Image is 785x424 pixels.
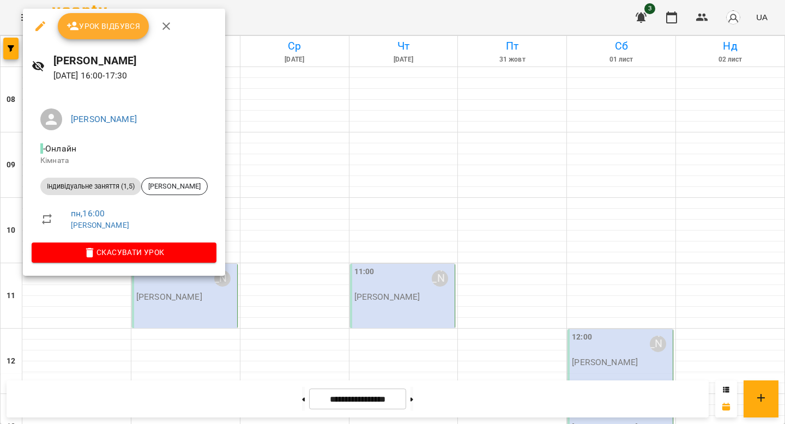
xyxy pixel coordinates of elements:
[58,13,149,39] button: Урок відбувся
[67,20,141,33] span: Урок відбувся
[40,143,78,154] span: - Онлайн
[53,52,216,69] h6: [PERSON_NAME]
[142,181,207,191] span: [PERSON_NAME]
[53,69,216,82] p: [DATE] 16:00 - 17:30
[40,246,208,259] span: Скасувати Урок
[40,155,208,166] p: Кімната
[32,243,216,262] button: Скасувати Урок
[71,221,129,229] a: [PERSON_NAME]
[40,181,141,191] span: Індивідуальне заняття (1,5)
[71,208,105,219] a: пн , 16:00
[71,114,137,124] a: [PERSON_NAME]
[141,178,208,195] div: [PERSON_NAME]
